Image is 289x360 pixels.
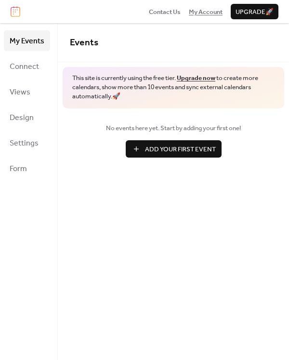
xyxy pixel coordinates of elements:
[4,30,50,51] a: My Events
[189,7,223,17] span: My Account
[10,110,34,125] span: Design
[10,59,39,74] span: Connect
[10,136,39,151] span: Settings
[70,34,98,52] span: Events
[70,123,277,133] span: No events here yet. Start by adding your first one!
[4,133,50,153] a: Settings
[189,7,223,16] a: My Account
[10,34,44,49] span: My Events
[4,107,50,128] a: Design
[149,7,181,17] span: Contact Us
[72,74,275,101] span: This site is currently using the free tier. to create more calendars, show more than 10 events an...
[4,81,50,102] a: Views
[177,72,215,84] a: Upgrade now
[126,140,222,158] button: Add Your First Event
[236,7,274,17] span: Upgrade 🚀
[149,7,181,16] a: Contact Us
[10,161,27,176] span: Form
[70,140,277,158] a: Add Your First Event
[11,6,20,17] img: logo
[231,4,278,19] button: Upgrade🚀
[4,158,50,179] a: Form
[4,56,50,77] a: Connect
[145,145,216,154] span: Add Your First Event
[10,85,30,100] span: Views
